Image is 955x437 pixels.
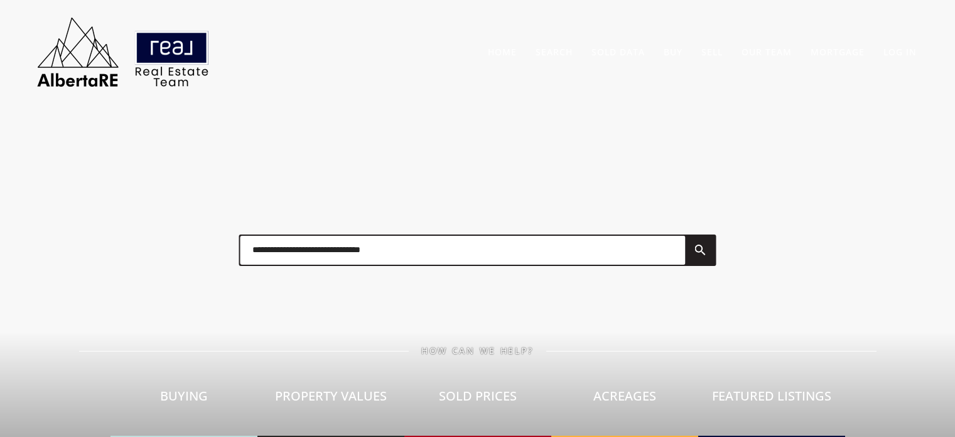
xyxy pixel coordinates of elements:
[701,46,723,58] a: Sell
[883,46,917,58] a: Log In
[404,356,551,437] a: Sold Prices
[551,356,698,437] a: Acreages
[591,46,645,58] a: Sold Data
[111,356,257,437] a: Buying
[742,46,792,58] a: Our Team
[698,356,845,437] a: Featured Listings
[160,387,208,404] span: Buying
[439,387,517,404] span: Sold Prices
[811,46,865,58] a: Mortgage
[488,46,517,58] a: Home
[536,46,573,58] a: Search
[29,13,217,91] img: AlbertaRE Real Estate Team | Real Broker
[257,356,404,437] a: Property Values
[275,387,387,404] span: Property Values
[664,46,683,58] a: Buy
[712,387,831,404] span: Featured Listings
[593,387,656,404] span: Acreages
